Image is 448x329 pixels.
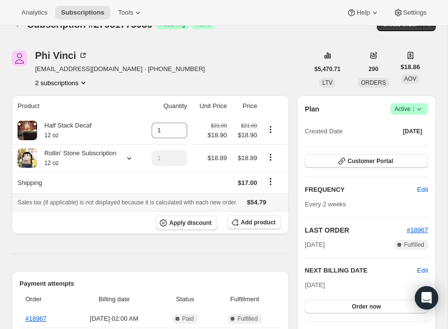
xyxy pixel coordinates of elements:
span: ORDERS [361,79,386,86]
span: Billing date [72,294,156,304]
button: Add product [227,216,281,229]
button: Product actions [263,152,278,163]
th: Product [12,95,140,117]
button: Apply discount [156,216,217,230]
button: 290 [363,62,384,76]
span: $17.00 [238,179,257,186]
button: Analytics [16,6,53,19]
button: Shipping actions [263,176,278,187]
span: Paid [182,315,194,323]
span: | [413,105,414,113]
button: #18967 [407,225,428,235]
img: product img [18,121,37,140]
span: $18.89 [208,154,227,162]
span: [EMAIL_ADDRESS][DOMAIN_NAME] · [PHONE_NUMBER] [35,64,205,74]
h2: Plan [305,104,319,114]
div: Half Stack Decaf [37,121,92,140]
span: Every 2 weeks [305,201,346,208]
span: $18.90 [233,130,257,140]
button: Tools [112,6,149,19]
button: Product actions [35,78,88,88]
span: Customer Portal [348,157,393,165]
h2: LAST ORDER [305,225,407,235]
th: Quantity [140,95,190,117]
button: Order now [305,300,428,313]
th: Shipping [12,172,140,193]
th: Price [230,95,260,117]
button: Product actions [263,124,278,135]
span: AOV [404,75,416,82]
small: $21.00 [211,123,227,128]
button: Subscriptions [55,6,110,19]
h2: NEXT BILLING DATE [305,266,417,275]
span: $18.86 [401,62,420,72]
span: Phi Vinci [12,51,27,66]
span: Fulfilled [404,241,424,249]
span: Created Date [305,127,342,136]
div: Phi Vinci [35,51,88,60]
button: Edit [417,266,428,275]
th: Unit Price [190,95,230,117]
button: Settings [388,6,432,19]
h2: FREQUENCY [305,185,417,195]
span: 290 [369,65,378,73]
span: $54.79 [247,199,267,206]
span: $5,470.71 [314,65,340,73]
span: Tools [118,9,133,17]
span: [DATE] [305,281,325,289]
span: Sales tax (if applicable) is not displayed because it is calculated with each new order. [18,199,237,206]
span: [DATE] [305,240,325,250]
span: Active [394,104,424,114]
span: $18.89 [238,154,257,162]
div: Open Intercom Messenger [415,286,438,310]
div: Rollin' Stone Subscription [37,148,117,168]
img: product img [18,148,37,168]
button: Help [341,6,385,19]
h2: Payment attempts [19,279,281,289]
button: Customer Portal [305,154,428,168]
span: Status [162,294,208,304]
span: [DATE] · 02:00 AM [72,314,156,324]
span: Add product [241,219,275,226]
span: Edit [417,185,428,195]
span: LTV [322,79,332,86]
span: Help [356,9,370,17]
button: [DATE] [397,125,428,138]
th: Order [19,289,69,310]
span: Apply discount [169,219,212,227]
span: [DATE] [403,128,422,135]
small: 12 oz [44,132,58,139]
span: Analytics [21,9,47,17]
span: Order now [352,303,381,311]
button: $5,470.71 [309,62,346,76]
span: $18.90 [208,130,227,140]
span: Subscriptions [61,9,104,17]
a: #18967 [25,315,46,322]
small: 12 oz [44,160,58,166]
button: Edit [411,182,434,198]
small: $21.00 [241,123,257,128]
a: #18967 [407,226,428,234]
span: Fulfilled [237,315,257,323]
span: Settings [403,9,427,17]
span: Fulfillment [214,294,276,304]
